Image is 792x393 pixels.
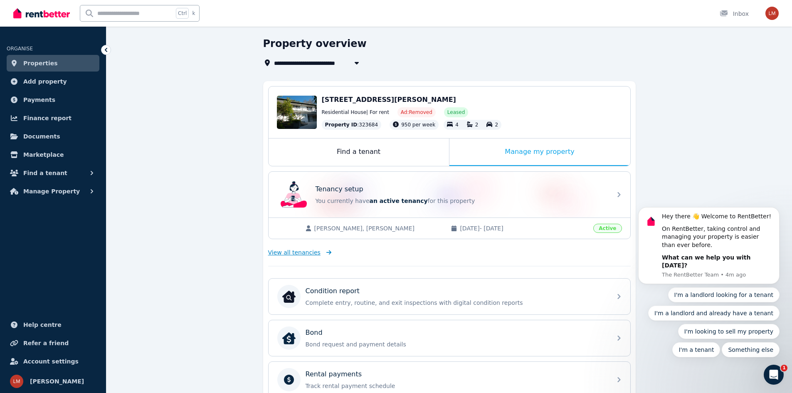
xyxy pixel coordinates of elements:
a: Documents [7,128,99,145]
a: View all tenancies [268,248,332,257]
a: Payments [7,91,99,108]
p: Track rental payment schedule [306,382,607,390]
p: Rental payments [306,369,362,379]
span: [PERSON_NAME] [30,376,84,386]
a: Condition reportCondition reportComplete entry, routine, and exit inspections with digital condit... [269,279,630,314]
a: Account settings [7,353,99,370]
p: Complete entry, routine, and exit inspections with digital condition reports [306,299,607,307]
span: Payments [23,95,55,105]
span: Ad: Removed [401,109,432,116]
button: Manage Property [7,183,99,200]
a: Properties [7,55,99,72]
span: Ctrl [176,8,189,19]
span: [STREET_ADDRESS][PERSON_NAME] [322,96,456,104]
button: Find a tenant [7,165,99,181]
span: ORGANISE [7,46,33,52]
span: 950 per week [401,122,435,128]
span: Documents [23,131,60,141]
iframe: Intercom notifications message [626,133,792,371]
p: Bond request and payment details [306,340,607,349]
div: Find a tenant [269,138,449,166]
span: Active [593,224,622,233]
a: Refer a friend [7,335,99,351]
a: Add property [7,73,99,90]
h1: Property overview [263,37,367,50]
span: Help centre [23,320,62,330]
p: Bond [306,328,323,338]
div: Manage my property [449,138,630,166]
a: Tenancy setupTenancy setupYou currently havean active tenancyfor this property [269,172,630,218]
a: BondBondBond request and payment details [269,320,630,356]
span: Account settings [23,356,79,366]
p: You currently have for this property [316,197,607,205]
p: Condition report [306,286,360,296]
img: RentBetter [13,7,70,20]
p: Tenancy setup [316,184,363,194]
iframe: Intercom live chat [764,365,784,385]
a: Marketplace [7,146,99,163]
span: Refer a friend [23,338,69,348]
img: Tenancy setup [281,181,307,208]
span: View all tenancies [268,248,321,257]
span: Leased [447,109,465,116]
span: 1 [781,365,787,371]
span: Finance report [23,113,72,123]
span: [DATE] - [DATE] [460,224,588,232]
span: 2 [475,122,479,128]
span: k [192,10,195,17]
div: Inbox [720,10,749,18]
span: 4 [455,122,459,128]
img: Bond [282,331,296,345]
span: Residential House | For rent [322,109,389,116]
span: Marketplace [23,150,64,160]
span: Add property [23,77,67,87]
a: Help centre [7,316,99,333]
span: Properties [23,58,58,68]
span: an active tenancy [370,198,428,204]
span: Manage Property [23,186,80,196]
img: Lisa Madden [10,375,23,388]
div: : 323684 [322,120,382,130]
span: 2 [495,122,498,128]
img: Condition report [282,290,296,303]
span: Find a tenant [23,168,67,178]
img: Lisa Madden [765,7,779,20]
span: [PERSON_NAME], [PERSON_NAME] [314,224,443,232]
a: Finance report [7,110,99,126]
span: Property ID [325,121,358,128]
